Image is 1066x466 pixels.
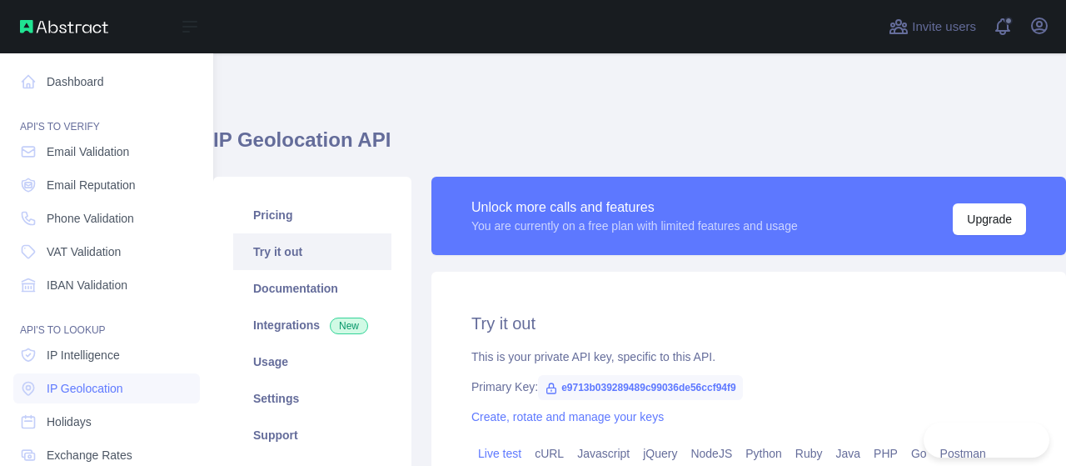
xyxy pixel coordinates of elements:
span: Exchange Rates [47,447,132,463]
a: Dashboard [13,67,200,97]
a: VAT Validation [13,237,200,267]
div: API'S TO LOOKUP [13,303,200,337]
h1: IP Geolocation API [213,127,1066,167]
a: Pricing [233,197,391,233]
a: Create, rotate and manage your keys [471,410,664,423]
a: Email Validation [13,137,200,167]
span: e9713b039289489c99036de56ccf94f9 [538,375,743,400]
span: Email Validation [47,143,129,160]
span: IP Geolocation [47,380,123,397]
div: Primary Key: [471,378,1026,395]
a: IBAN Validation [13,270,200,300]
div: You are currently on a free plan with limited features and usage [471,218,798,234]
button: Upgrade [953,203,1026,235]
span: IP Intelligence [47,347,120,363]
a: Email Reputation [13,170,200,200]
a: Integrations New [233,307,391,343]
div: API'S TO VERIFY [13,100,200,133]
span: IBAN Validation [47,277,127,293]
span: Holidays [47,413,92,430]
button: Invite users [885,13,979,40]
div: This is your private API key, specific to this API. [471,348,1026,365]
a: Documentation [233,270,391,307]
span: VAT Validation [47,243,121,260]
span: Email Reputation [47,177,136,193]
a: Try it out [233,233,391,270]
a: IP Intelligence [13,340,200,370]
iframe: Toggle Customer Support [924,423,1049,458]
span: New [330,318,368,334]
div: Unlock more calls and features [471,198,798,218]
a: Phone Validation [13,203,200,233]
a: Usage [233,343,391,380]
a: Settings [233,380,391,417]
h2: Try it out [471,312,1026,335]
a: Support [233,417,391,453]
span: Invite users [912,18,976,37]
a: IP Geolocation [13,373,200,403]
span: Phone Validation [47,210,134,227]
img: Abstract API [20,20,108,33]
a: Holidays [13,407,200,437]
